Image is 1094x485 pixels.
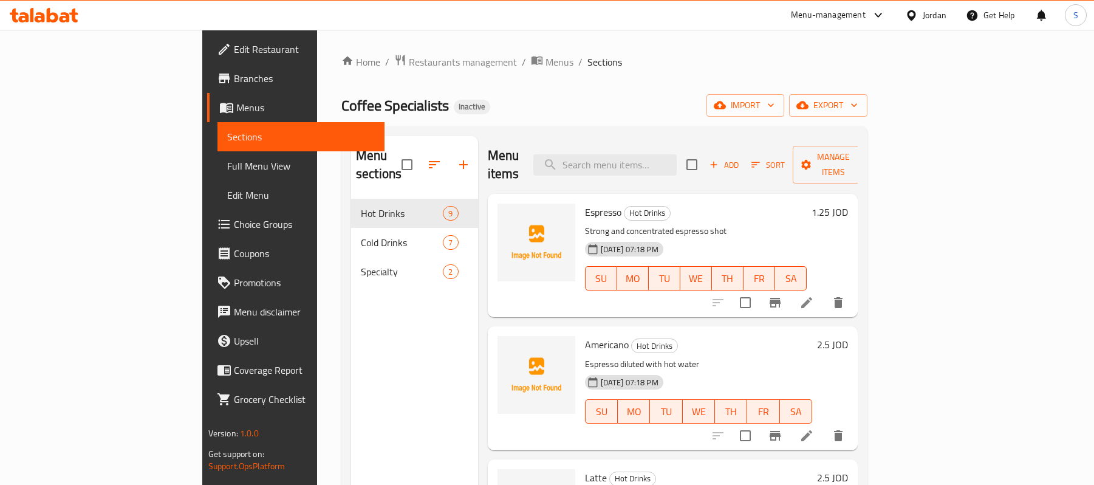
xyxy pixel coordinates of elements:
span: Coffee Specialists [341,92,449,119]
button: TH [712,266,744,291]
button: TH [715,399,747,424]
a: Menu disclaimer [207,297,385,326]
div: items [443,235,458,250]
span: 7 [443,237,457,249]
span: Select to update [733,423,758,449]
div: items [443,264,458,279]
nav: Menu sections [351,194,478,291]
h6: 2.5 JOD [817,336,848,353]
span: Menus [236,100,375,115]
span: SU [590,270,612,287]
h6: 1.25 JOD [812,204,848,221]
button: Manage items [793,146,874,184]
span: Add item [705,156,744,174]
h2: Menu items [488,146,519,183]
button: WE [680,266,712,291]
span: Sort sections [420,150,449,179]
span: MO [622,270,644,287]
a: Full Menu View [217,151,385,181]
span: TU [655,403,677,421]
a: Sections [217,122,385,151]
span: Hot Drinks [361,206,443,221]
li: / [578,55,583,69]
a: Choice Groups [207,210,385,239]
div: Hot Drinks [631,339,678,353]
span: SA [785,403,807,421]
span: Sections [587,55,622,69]
span: Sort items [744,156,793,174]
span: 9 [443,208,457,219]
button: MO [617,266,649,291]
span: [DATE] 07:18 PM [596,244,663,255]
span: Restaurants management [409,55,517,69]
span: SA [780,270,802,287]
span: Coupons [234,246,375,261]
span: Select to update [733,290,758,315]
a: Branches [207,64,385,93]
a: Menus [207,93,385,122]
span: Add [708,158,740,172]
span: Upsell [234,334,375,348]
span: Americano [585,335,629,354]
a: Coverage Report [207,356,385,385]
a: Edit menu item [799,428,814,443]
span: TH [720,403,742,421]
span: Branches [234,71,375,86]
span: Hot Drinks [632,339,677,353]
a: Edit Restaurant [207,35,385,64]
span: Get support on: [208,446,264,462]
span: SU [590,403,613,421]
div: Hot Drinks [624,206,671,221]
button: SU [585,266,617,291]
span: Promotions [234,275,375,290]
p: Strong and concentrated espresso shot [585,224,807,239]
input: search [533,154,677,176]
span: Full Menu View [227,159,375,173]
span: MO [623,403,645,421]
button: SA [780,399,812,424]
a: Grocery Checklist [207,385,385,414]
span: Manage items [802,150,864,180]
li: / [385,55,389,69]
button: TU [649,266,680,291]
span: Choice Groups [234,217,375,232]
img: Americano [497,336,575,414]
button: Add section [449,150,478,179]
span: Cold Drinks [361,235,443,250]
div: Jordan [923,9,946,22]
span: Edit Menu [227,188,375,202]
span: 2 [443,266,457,278]
span: TH [717,270,739,287]
span: import [716,98,774,113]
a: Coupons [207,239,385,268]
button: TU [650,399,682,424]
span: Menus [545,55,573,69]
nav: breadcrumb [341,54,867,70]
img: Espresso [497,204,575,281]
span: Specialty [361,264,443,279]
a: Promotions [207,268,385,297]
div: items [443,206,458,221]
span: S [1073,9,1078,22]
div: Specialty2 [351,257,478,286]
div: Hot Drinks9 [351,199,478,228]
span: Select section [679,152,705,177]
button: export [789,94,867,117]
button: Branch-specific-item [761,288,790,317]
a: Edit Menu [217,181,385,210]
p: Espresso diluted with hot water [585,357,813,372]
div: Menu-management [791,8,866,22]
li: / [522,55,526,69]
button: Add [705,156,744,174]
button: SU [585,399,618,424]
span: Select all sections [394,152,420,177]
span: Inactive [454,101,490,112]
span: [DATE] 07:18 PM [596,377,663,388]
span: Sections [227,129,375,144]
span: WE [688,403,710,421]
span: Hot Drinks [624,206,670,220]
button: MO [618,399,650,424]
span: 1.0.0 [240,425,259,441]
a: Menus [531,54,573,70]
